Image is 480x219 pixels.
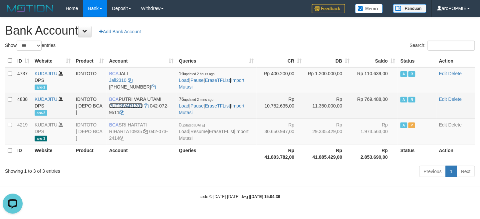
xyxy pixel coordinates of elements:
td: IDNTOTO [ DEPO BCA ] [73,93,107,118]
th: Account [107,144,176,163]
input: Search: [428,41,475,51]
td: Rp 30.650.947,00 [257,118,305,144]
span: 0 [179,122,205,127]
a: Pause [190,78,204,83]
td: Rp 1.973.563,00 [352,118,398,144]
img: Button%20Memo.svg [355,4,383,13]
span: updated 2 mins ago [184,98,213,102]
a: PUTRIVAR1307 [109,103,143,109]
span: Running [408,97,415,103]
th: Saldo: activate to sort column ascending [352,54,398,67]
select: Showentries [17,41,42,51]
a: KUDAJITU [35,97,57,102]
a: Add Bank Account [95,26,145,37]
span: Active [400,122,407,128]
th: Queries [176,144,257,163]
a: KUDAJITU [35,122,57,127]
td: SRI HARTATI 042-073-2414 [107,118,176,144]
a: Pause [190,103,204,109]
h1: Bank Account [5,24,475,37]
th: Queries: activate to sort column ascending [176,54,257,67]
td: 4838 [15,93,32,118]
span: | | | [179,97,245,115]
th: Product: activate to sort column ascending [73,54,107,67]
a: Edit [439,71,447,76]
th: CR: activate to sort column ascending [257,54,305,67]
th: Website [32,144,73,163]
a: EraseTFList [205,78,230,83]
a: Delete [448,71,462,76]
a: Load [179,129,189,134]
a: Import Mutasi [179,78,245,90]
td: Rp 1.200.000,00 [304,67,352,93]
a: EraseTFList [209,129,234,134]
a: EraseTFList [205,103,230,109]
td: Rp 110.639,00 [352,67,398,93]
label: Show entries [5,41,56,51]
img: panduan.png [393,4,426,13]
th: Product [73,144,107,163]
td: 4737 [15,67,32,93]
td: IDNTOTO [73,67,107,93]
a: Copy Jali2310 to clipboard [128,78,132,83]
span: updated 2 hours ago [184,72,215,76]
span: updated [DATE] [181,123,205,127]
span: aro-3 [35,136,47,141]
span: Paused [408,122,415,128]
a: Jali2310 [109,78,126,83]
a: Edit [439,97,447,102]
th: DB: activate to sort column ascending [304,54,352,67]
a: Import Mutasi [179,129,249,141]
a: Copy 6127014941 to clipboard [151,84,156,90]
span: | | | [179,122,249,141]
a: KUDAJITU [35,71,57,76]
th: Account: activate to sort column ascending [107,54,176,67]
td: DPS [32,118,73,144]
a: Copy PUTRIVAR1307 to clipboard [144,103,149,109]
td: Rp 29.335.429,00 [304,118,352,144]
span: BCA [109,71,119,76]
button: Open LiveChat chat widget [3,3,23,23]
img: Feedback.jpg [312,4,345,13]
td: DPS [32,67,73,93]
span: BCA [109,97,119,102]
th: Rp 41.803.782,00 [257,144,305,163]
a: Copy 0420729511 to clipboard [120,110,124,115]
a: 1 [446,166,457,177]
th: Website: activate to sort column ascending [32,54,73,67]
td: IDNTOTO [ DEPO BCA ] [73,118,107,144]
a: Load [179,78,189,83]
td: JALI [PHONE_NUMBER] [107,67,176,93]
td: PUTRI VARA UTAMI 042-072-9511 [107,93,176,118]
span: aro-2 [35,110,47,116]
th: Status [398,144,436,163]
td: Rp 769.488,00 [352,93,398,118]
a: Next [457,166,475,177]
span: Running [408,71,415,77]
td: Rp 400.200,00 [257,67,305,93]
a: RIHARTAT0935 [109,129,142,134]
td: DPS [32,93,73,118]
td: Rp 11.350.000,00 [304,93,352,118]
img: MOTION_logo.png [5,3,56,13]
th: Rp 2.853.690,00 [352,144,398,163]
span: | | | [179,71,245,90]
span: Active [400,97,407,103]
a: Delete [448,97,462,102]
span: 16 [179,71,215,76]
th: Rp 41.885.429,00 [304,144,352,163]
th: Action [436,54,475,67]
td: 4219 [15,118,32,144]
span: Active [400,71,407,77]
th: ID: activate to sort column ascending [15,54,32,67]
td: Rp 10.752.635,00 [257,93,305,118]
a: Load [179,103,189,109]
small: code © [DATE]-[DATE] dwg | [200,194,280,199]
span: aro-1 [35,85,47,90]
strong: [DATE] 15:04:36 [250,194,280,199]
th: ID [15,144,32,163]
a: Copy RIHARTAT0935 to clipboard [143,129,148,134]
a: Copy 0420732414 to clipboard [120,135,124,141]
span: 76 [179,97,213,102]
th: Status [398,54,436,67]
